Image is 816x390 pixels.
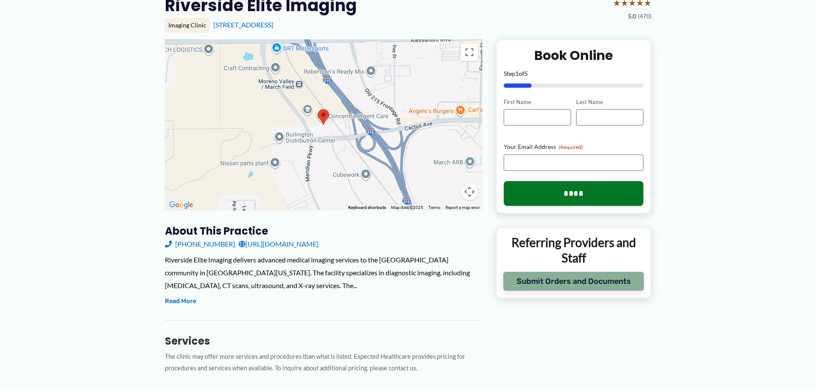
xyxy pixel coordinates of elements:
[504,71,644,77] p: Step of
[165,334,482,348] h3: Services
[165,351,482,374] p: The clinic may offer more services and procedures than what is listed. Expected Healthcare provid...
[445,205,480,210] a: Report a map error
[515,70,519,77] span: 1
[165,296,196,307] button: Read More
[213,21,273,29] a: [STREET_ADDRESS]
[239,238,319,250] a: [URL][DOMAIN_NAME]
[628,11,636,22] span: 5.0
[524,70,528,77] span: 5
[165,238,235,250] a: [PHONE_NUMBER]
[504,47,644,64] h2: Book Online
[167,199,195,211] a: Open this area in Google Maps (opens a new window)
[428,205,440,210] a: Terms (opens in new tab)
[504,143,644,151] label: Your Email Address
[503,272,644,291] button: Submit Orders and Documents
[576,98,643,106] label: Last Name
[165,253,482,292] div: Riverside Elite Imaging delivers advanced medical imaging services to the [GEOGRAPHIC_DATA] commu...
[503,235,644,266] p: Referring Providers and Staff
[348,205,386,211] button: Keyboard shortcuts
[165,18,210,33] div: Imaging Clinic
[504,98,571,106] label: First Name
[461,183,478,200] button: Map camera controls
[461,44,478,61] button: Toggle fullscreen view
[559,144,583,150] span: (Required)
[165,224,482,238] h3: About this practice
[167,199,195,211] img: Google
[391,205,423,210] span: Map data ©2025
[638,11,652,22] span: (470)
